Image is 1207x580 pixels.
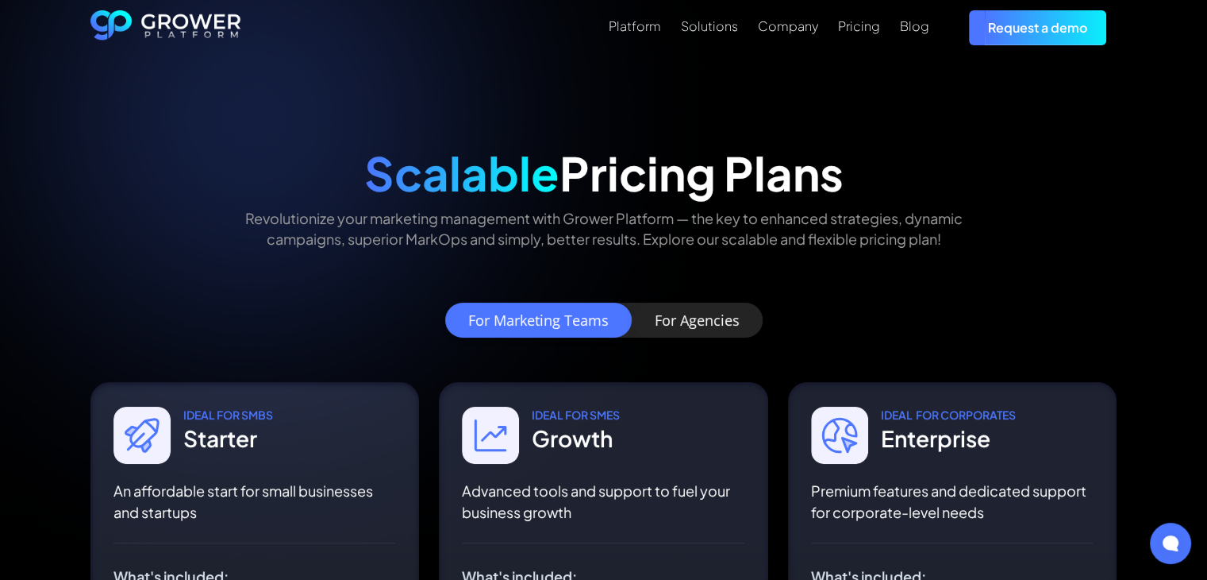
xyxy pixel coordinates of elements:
[90,10,241,45] a: home
[758,17,818,36] a: Company
[462,480,744,523] p: Advanced tools and support to fuel your business growth
[183,407,273,423] div: IDEAL For SmbS
[900,18,929,33] div: Blog
[881,423,1016,454] div: Enterprise
[655,312,740,328] div: For Agencies
[532,423,620,454] div: Growth
[681,17,738,36] a: Solutions
[609,17,661,36] a: Platform
[364,145,844,201] div: Pricing Plans
[881,407,1016,423] div: IDEAL For CORPORATES
[681,18,738,33] div: Solutions
[532,407,620,423] div: IDEAL For SMes
[900,17,929,36] a: Blog
[468,312,609,328] div: For Marketing Teams
[218,208,990,248] p: Revolutionize your marketing management with Grower Platform — the key to enhanced strategies, dy...
[969,10,1106,44] a: Request a demo
[758,18,818,33] div: Company
[838,17,880,36] a: Pricing
[183,423,273,454] div: Starter
[838,18,880,33] div: Pricing
[364,144,559,202] span: Scalable
[811,480,1094,523] p: Premium features and dedicated support for corporate-level needs
[609,18,661,33] div: Platform
[113,480,396,523] p: An affordable start for small businesses and startups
